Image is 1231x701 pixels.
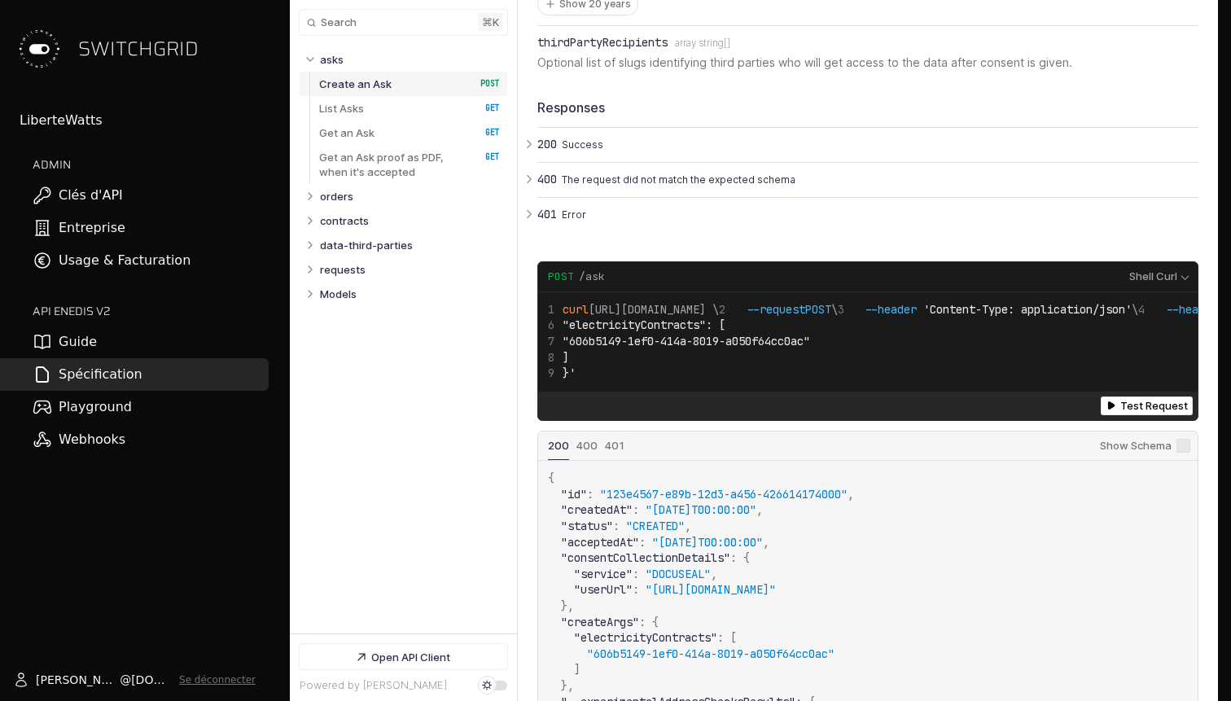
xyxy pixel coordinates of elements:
span: : [633,582,639,597]
span: GET [468,127,500,138]
span: @ [120,672,131,688]
a: requests [320,257,501,282]
span: , [848,487,854,502]
p: requests [320,262,366,277]
span: 'Content-Type: application/json' [923,302,1132,317]
span: { [652,615,659,629]
span: \ [719,302,838,317]
span: : [639,615,646,629]
div: LiberteWatts [20,111,269,130]
a: Get an Ask proof as PDF, when it's accepted GET [319,145,500,184]
span: POST [468,78,500,90]
span: { [548,471,554,485]
span: , [756,502,763,517]
p: The request did not match the expected schema [562,173,1194,187]
span: "606b5149-1ef0-414a-8019-a050f64cc0ac" [587,646,835,661]
span: "[URL][DOMAIN_NAME]" [646,582,776,597]
span: , [567,678,574,693]
span: : [633,567,639,581]
span: SWITCHGRID [78,36,199,62]
p: contracts [320,213,369,228]
span: GET [468,103,500,114]
label: Show Schema [1100,432,1190,461]
a: List Asks GET [319,96,500,120]
span: 401 [537,208,557,221]
span: "606b5149-1ef0-414a-8019-a050f64cc0ac" [563,334,810,348]
p: Success [562,138,1194,152]
p: Get an Ask proof as PDF, when it's accepted [319,150,463,179]
span: : [730,550,737,565]
span: [DOMAIN_NAME] [131,672,173,688]
p: List Asks [319,101,364,116]
span: : [633,502,639,517]
span: /ask [579,269,605,284]
button: 401 Error [537,198,1198,232]
span: Search [321,16,357,28]
p: Optional list of slugs identifying third parties who will get access to the data after consent is... [537,54,1198,71]
span: POST [548,269,574,284]
span: } [561,598,567,613]
span: GET [468,151,500,163]
a: Get an Ask GET [319,120,500,145]
a: contracts [320,208,501,233]
span: --request [747,302,831,317]
div: Set dark mode [482,681,492,690]
button: Se déconnecter [179,673,256,686]
span: "[DATE]T00:00:00" [652,535,763,550]
span: "CREATED" [626,519,685,533]
span: : [587,487,594,502]
span: 200 [537,138,557,151]
nav: Table of contents for Api [290,40,517,633]
span: "consentCollectionDetails" [561,550,730,565]
a: Create an Ask POST [319,72,500,96]
p: Create an Ask [319,77,392,91]
span: \ [838,302,1139,317]
span: "createdAt" [561,502,633,517]
span: "electricityContracts": [ [563,318,725,332]
kbd: ⌘ k [478,13,503,31]
span: 200 [548,439,569,452]
a: Powered by [PERSON_NAME] [300,679,447,691]
span: Test Request [1120,400,1188,412]
div: thirdPartyRecipients [537,36,668,49]
span: : [613,519,620,533]
span: } [561,678,567,693]
a: asks [320,47,501,72]
span: --header [865,302,917,317]
p: Error [562,208,1194,222]
button: 400 The request did not match the expected schema [537,163,1198,197]
span: ] [563,350,569,365]
span: : [717,630,724,645]
img: Switchgrid Logo [13,23,65,75]
span: "123e4567-e89b-12d3-a456-426614174000" [600,487,848,502]
span: 401 [605,439,624,452]
a: data-third-parties [320,233,501,257]
span: --header [1166,302,1218,317]
p: Models [320,287,357,301]
span: 400 [537,173,557,186]
span: "acceptedAt" [561,535,639,550]
span: [PERSON_NAME].[PERSON_NAME] [36,672,120,688]
span: , [685,519,691,533]
span: "createArgs" [561,615,639,629]
span: "status" [561,519,613,533]
span: "[DATE]T00:00:00" [646,502,756,517]
button: Test Request [1101,397,1193,415]
span: "electricityContracts" [574,630,717,645]
a: Models [320,282,501,306]
span: "DOCUSEAL" [646,567,711,581]
span: , [763,535,769,550]
span: : [639,535,646,550]
p: Get an Ask [319,125,375,140]
span: curl [563,302,589,317]
h2: API ENEDIS v2 [33,303,269,319]
span: "id" [561,487,587,502]
span: "service" [574,567,633,581]
h2: ADMIN [33,156,269,173]
button: 200 Success [537,128,1198,162]
span: "userUrl" [574,582,633,597]
span: 400 [576,439,598,452]
span: , [567,598,574,613]
span: [ [730,630,737,645]
p: data-third-parties [320,238,413,252]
